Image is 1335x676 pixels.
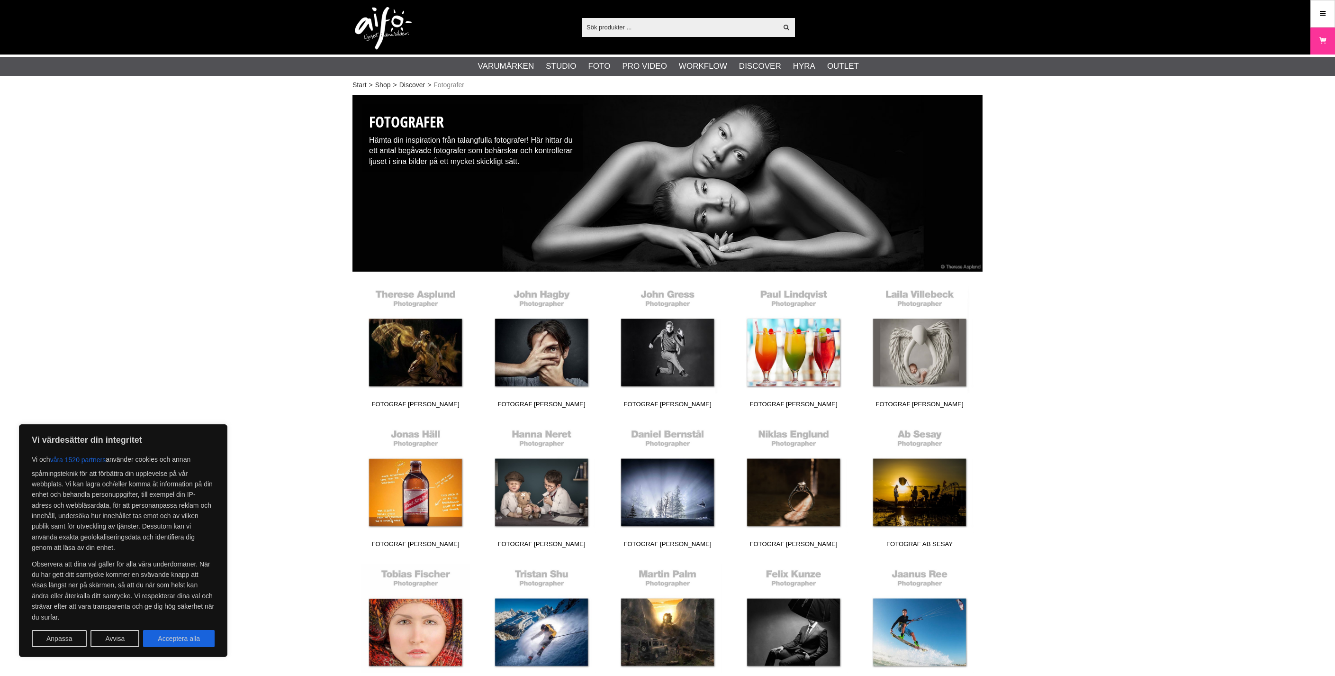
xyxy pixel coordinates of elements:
[399,80,425,90] a: Discover
[604,424,731,552] a: Fotograf [PERSON_NAME]
[478,539,604,552] span: Fotograf [PERSON_NAME]
[478,424,604,552] a: Fotograf [PERSON_NAME]
[143,630,215,647] button: Acceptera alla
[352,284,478,412] a: Fotograf [PERSON_NAME]
[352,539,478,552] span: Fotograf [PERSON_NAME]
[604,539,731,552] span: Fotograf [PERSON_NAME]
[827,60,859,73] a: Outlet
[478,284,604,412] a: Fotograf [PERSON_NAME]
[32,451,215,553] p: Vi och använder cookies och annan spårningsteknik för att förbättra din upplevelse på vår webbpla...
[857,400,983,412] span: Fotograf [PERSON_NAME]
[731,424,857,552] a: Fotograf [PERSON_NAME]
[362,104,583,172] div: Hämta din inspiration från talangfulla fotografer! Här hittar du ett antal begåvade fotografer so...
[369,80,373,90] span: >
[582,20,777,34] input: Sök produkter ...
[622,60,667,73] a: Pro Video
[731,400,857,412] span: Fotograf [PERSON_NAME]
[604,284,731,412] a: Fotograf [PERSON_NAME]
[857,539,983,552] span: Fotograf Ab Sesay
[375,80,391,90] a: Shop
[352,400,478,412] span: Fotograf [PERSON_NAME]
[90,630,139,647] button: Avvisa
[427,80,431,90] span: >
[857,424,983,552] a: Fotograf Ab Sesay
[393,80,397,90] span: >
[32,630,87,647] button: Anpassa
[793,60,815,73] a: Hyra
[352,424,478,552] a: Fotograf [PERSON_NAME]
[857,284,983,412] a: Fotograf [PERSON_NAME]
[355,7,412,50] img: logo.png
[352,95,983,272] img: Fotografer att inspireras av
[731,284,857,412] a: Fotograf [PERSON_NAME]
[679,60,727,73] a: Workflow
[588,60,610,73] a: Foto
[478,400,604,412] span: Fotograf [PERSON_NAME]
[19,424,227,657] div: Vi värdesätter din integritet
[369,111,576,133] h1: Fotografer
[731,539,857,552] span: Fotograf [PERSON_NAME]
[32,434,215,446] p: Vi värdesätter din integritet
[433,80,464,90] span: Fotografer
[50,451,106,468] button: våra 1520 partners
[32,559,215,622] p: Observera att dina val gäller för alla våra underdomäner. När du har gett ditt samtycke kommer en...
[604,400,731,412] span: Fotograf [PERSON_NAME]
[352,80,367,90] a: Start
[739,60,781,73] a: Discover
[478,60,534,73] a: Varumärken
[546,60,576,73] a: Studio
